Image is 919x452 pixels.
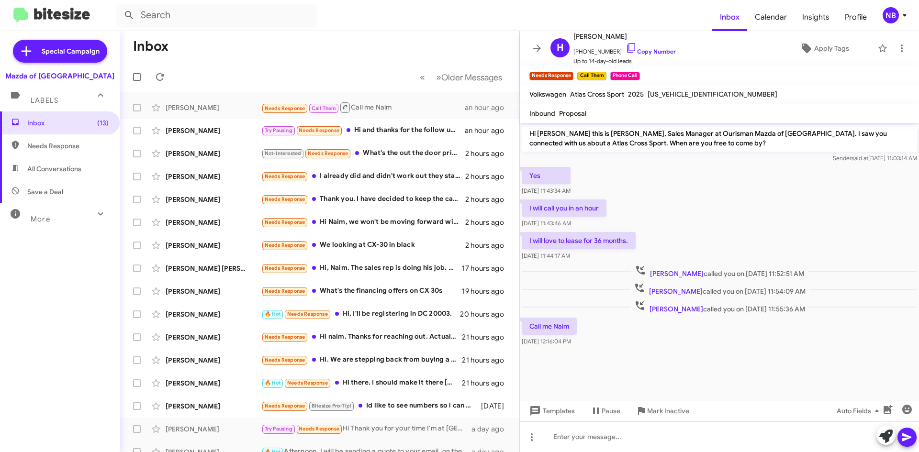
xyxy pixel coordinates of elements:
div: Id like to see numbers so i can land and take delivery on the 4th [261,400,476,411]
a: Profile [837,3,874,31]
div: [PERSON_NAME] [166,287,261,296]
span: Needs Response [308,150,348,156]
span: Special Campaign [42,46,100,56]
div: [PERSON_NAME] [166,218,261,227]
span: Needs Response [265,288,305,294]
div: an hour ago [465,126,512,135]
div: What's the out the door pricing? Any room to negotiate the price down, knowing that the battery i... [261,148,465,159]
span: Up to 14-day-old leads [573,56,676,66]
span: Bitesize Pro-Tip! [312,403,351,409]
span: [DATE] 11:44:17 AM [522,252,570,259]
div: NB [883,7,899,23]
div: 21 hours ago [462,378,512,388]
div: 17 hours ago [462,264,512,273]
a: Special Campaign [13,40,107,63]
p: I will call you in an hour [522,199,606,217]
div: 2 hours ago [465,241,512,250]
div: Hi, I'll be registering in DC 20003. [261,309,460,320]
span: Sender [DATE] 11:03:14 AM [833,154,917,162]
span: Save a Deal [27,187,63,197]
div: Hi there. I should make it there [DATE] as I'm down in [GEOGRAPHIC_DATA] [261,377,462,388]
span: (13) [97,118,109,128]
div: Hi, Naim. The sales rep is doing his job. But there is not much options for now. And I don't hear... [261,263,462,274]
span: [PERSON_NAME] [649,287,703,296]
div: 2 hours ago [465,195,512,204]
span: 🔥 Hot [265,380,281,386]
div: Thank you. I have decided to keep the car I have but will come in when it needs to be replaced. [261,194,465,205]
span: Inbound [529,109,555,118]
div: [PERSON_NAME] [166,424,261,434]
div: [PERSON_NAME] [166,103,261,112]
span: [US_VEHICLE_IDENTIFICATION_NUMBER] [648,90,777,99]
button: Previous [414,67,431,87]
span: Needs Response [265,265,305,271]
div: I already did and didn't work out they started working on a deal for a new one told me to drive t... [261,171,465,182]
span: Needs Response [287,311,328,317]
span: [PHONE_NUMBER] [573,42,676,56]
span: called you on [DATE] 11:54:09 AM [630,282,809,296]
div: 20 hours ago [460,309,512,319]
button: Templates [520,402,583,419]
span: Calendar [747,3,795,31]
div: [PERSON_NAME] [166,401,261,411]
span: Not-Interested [265,150,302,156]
div: [PERSON_NAME] [166,355,261,365]
div: [PERSON_NAME] [166,309,261,319]
span: Mark Inactive [647,402,689,419]
a: Copy Number [626,48,676,55]
span: Needs Response [265,173,305,179]
span: Needs Response [265,219,305,225]
span: [PERSON_NAME] [650,305,703,313]
p: Call me Naim [522,318,577,335]
div: [PERSON_NAME] [166,172,261,181]
span: [DATE] 11:43:34 AM [522,187,571,194]
span: [DATE] 11:43:46 AM [522,220,571,227]
span: Needs Response [265,357,305,363]
span: Needs Response [27,141,109,151]
div: [PERSON_NAME] [166,378,261,388]
span: Needs Response [265,242,305,248]
a: Insights [795,3,837,31]
span: Needs Response [265,196,305,202]
span: Pause [602,402,620,419]
span: All Conversations [27,164,81,174]
div: Mazda of [GEOGRAPHIC_DATA] [5,71,114,81]
span: Needs Response [265,403,305,409]
button: Mark Inactive [628,402,697,419]
p: I will love to lease for 36 months. [522,232,636,249]
div: 19 hours ago [462,287,512,296]
div: [PERSON_NAME] [166,332,261,342]
span: Templates [527,402,575,419]
div: 21 hours ago [462,332,512,342]
div: a day ago [471,424,512,434]
p: Hi [PERSON_NAME] this is [PERSON_NAME], Sales Manager at Ourisman Mazda of [GEOGRAPHIC_DATA]. I s... [522,125,917,152]
span: [PERSON_NAME] [650,269,704,278]
span: 2025 [628,90,644,99]
div: What's the financing offers on CX 30s [261,286,462,297]
span: Needs Response [299,426,339,432]
small: Call Them [577,72,606,80]
span: Apply Tags [814,40,849,57]
nav: Page navigation example [415,67,508,87]
button: Auto Fields [829,402,890,419]
h1: Inbox [133,39,168,54]
div: an hour ago [465,103,512,112]
span: Auto Fields [837,402,883,419]
div: 2 hours ago [465,172,512,181]
span: called you on [DATE] 11:55:36 AM [630,300,809,314]
p: Yes [522,167,571,184]
button: Apply Tags [775,40,873,57]
div: Hi Naim, we won't be moving forward with a Mazda purchase at this time. I'll circle back to you a... [261,217,465,228]
div: [PERSON_NAME] [166,149,261,158]
span: Needs Response [287,380,328,386]
span: Try Pausing [265,127,292,133]
div: [DATE] [476,401,512,411]
button: NB [874,7,908,23]
div: 21 hours ago [462,355,512,365]
button: Next [430,67,508,87]
span: Try Pausing [265,426,292,432]
div: 2 hours ago [465,149,512,158]
input: Search [116,4,317,27]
